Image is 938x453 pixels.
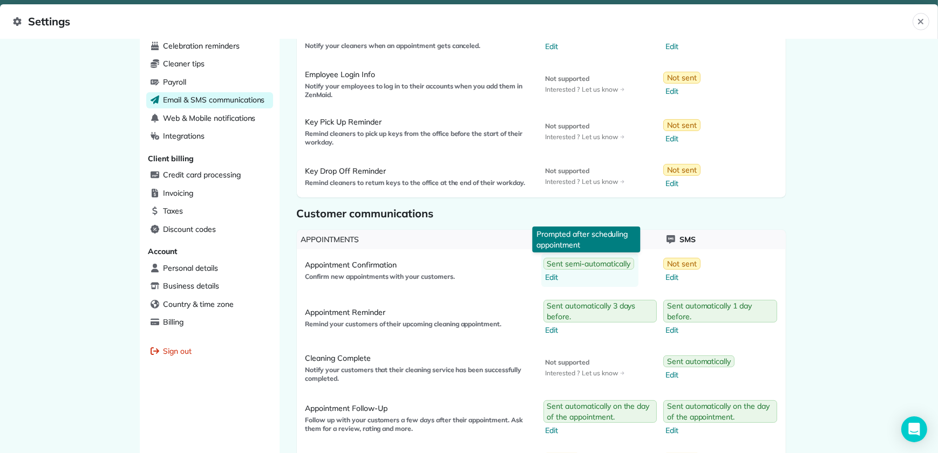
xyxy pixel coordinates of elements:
a: Not sentEdit [661,67,705,101]
span: Notify your customers that their cleaning service has been successfully completed. [305,366,533,383]
a: Integrations [146,128,273,145]
span: Edit [665,425,777,436]
span: Not sent [667,72,697,83]
span: Appointment Confirmation [305,259,533,270]
a: Not sentEdit [661,160,705,193]
span: Let us know [582,369,624,377]
a: Not sentEdit [661,253,705,287]
span: Business details [164,280,219,291]
span: Personal details [164,263,218,273]
span: Employee Login Info [305,69,533,80]
span: Email & SMS communications [164,94,265,105]
span: Sign out [164,346,192,356]
span: Remind cleaners to return keys to the office at the end of their workday. [305,179,533,187]
span: Edit [665,325,777,335]
a: Sent automatically 1 day before.Edit [661,296,781,340]
span: Appointment Follow-Up [305,403,533,414]
span: Notify your cleaners when an appointment gets canceled. [305,42,533,50]
span: Credit card processing [164,169,241,180]
span: Remind cleaners to pick up keys from the office before the start of their workday. [305,129,533,147]
span: Cleaning Complete [305,353,533,363]
a: Not supportedInterested ?Let us know [541,354,629,382]
a: Billing [146,314,273,331]
span: Sent semi-automatically [547,258,630,269]
span: Country & time zone [164,299,234,310]
span: Edit [546,41,634,52]
span: Settings [13,13,913,30]
a: Sent automatically on the day of the appointment.Edit [541,396,662,440]
span: Interested ? [546,177,580,186]
button: Sent semi-automaticallyEdit [661,23,758,56]
a: Celebration reminders [146,38,273,54]
a: Sent automatically 3 days before.Edit [541,296,662,340]
span: Appointments [301,234,422,245]
span: Customer communications [297,206,786,221]
a: Not supportedInterested ?Let us know [541,162,629,190]
span: Sent automatically 1 day before. [667,300,773,322]
span: Sent automatically on the day of the appointment. [547,401,654,422]
span: Sms [679,234,696,245]
span: Discount codes [164,224,216,235]
span: Let us know [582,177,624,186]
span: Not sent [667,120,697,131]
a: Not supportedInterested ?Let us know [541,70,629,98]
span: Not supported [546,122,624,131]
span: Key Pick Up Reminder [305,116,533,127]
span: Let us know [582,133,624,141]
span: Remind your customers of their upcoming cleaning appointment. [305,320,533,328]
span: Let us know [582,85,624,94]
span: Sent automatically 3 days before. [547,300,654,322]
a: Sent automatically on the day of the appointment.Edit [661,396,781,440]
span: Edit [665,86,701,97]
a: Sent automaticallyEdit [661,351,739,385]
a: Sign out [146,344,273,360]
span: Account [148,246,178,256]
span: Key Drop Off Reminder [305,166,533,176]
p: Prompted after scheduling appointment [532,226,640,252]
span: Edit [546,272,634,283]
span: Not supported [546,167,624,175]
span: Sent automatically [667,356,731,367]
span: Confirm new appointments with your customers. [305,272,533,281]
span: Payroll [164,77,187,87]
span: Edit [665,369,735,380]
span: Interested ? [546,133,580,141]
span: Edit [546,425,657,436]
a: Credit card processing [146,167,273,183]
span: Not sent [667,164,697,175]
button: Close [913,13,929,30]
span: Web & Mobile notifications [164,113,256,123]
span: Interested ? [546,85,580,94]
span: Integrations [164,131,205,141]
span: Invoicing [164,188,194,198]
a: Invoicing [146,186,273,202]
a: Taxes [146,203,273,219]
span: Appointment Reminder [305,307,533,318]
a: Sent semi-automaticallyEdit [541,23,638,56]
a: Email & SMS communications [146,92,273,108]
span: Notify your employees to log in to their accounts when you add them in ZenMaid. [305,82,533,99]
span: Cleaner tips [164,58,205,69]
a: Sent semi-automaticallyEdit [541,253,638,287]
span: Edit [546,325,657,335]
a: Not supportedInterested ?Let us know [541,118,629,146]
a: Payroll [146,74,273,91]
span: Taxes [164,205,183,216]
a: Personal details [146,260,273,277]
a: Web & Mobile notifications [146,111,273,127]
span: Sent automatically on the day of the appointment. [667,401,773,422]
a: Country & time zone [146,297,273,313]
span: Client billing [148,154,194,163]
span: Follow up with your customers a few days after their appointment. Ask them for a review, rating a... [305,416,533,433]
span: Edit [665,178,701,189]
span: Not supported [546,358,624,367]
span: Edit [665,41,754,52]
span: Celebration reminders [164,40,240,51]
span: Not supported [546,74,624,83]
a: Discount codes [146,222,273,238]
